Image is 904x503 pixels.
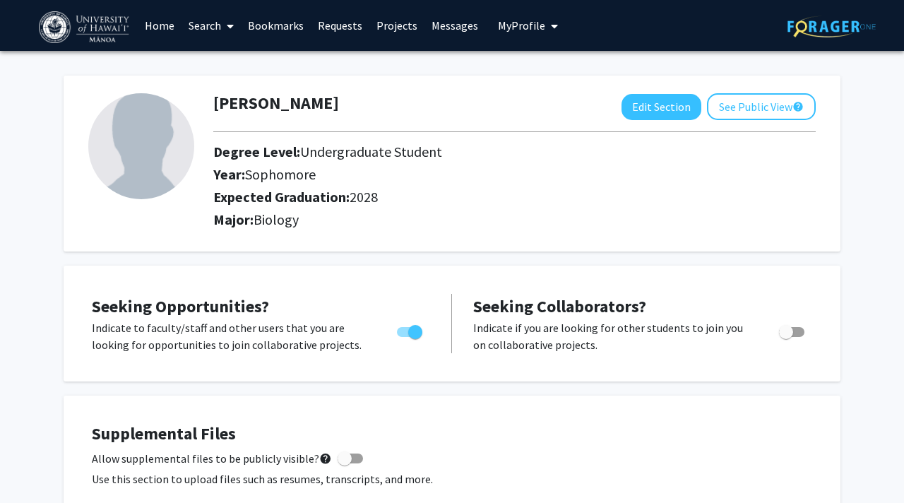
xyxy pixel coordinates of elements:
img: ForagerOne Logo [787,16,876,37]
h2: Year: [213,166,751,183]
h2: Major: [213,211,816,228]
iframe: Chat [844,439,893,492]
a: Messages [424,1,485,50]
h2: Expected Graduation: [213,189,751,206]
h1: [PERSON_NAME] [213,93,339,114]
span: My Profile [498,18,545,32]
span: Seeking Opportunities? [92,295,269,317]
span: Sophomore [245,165,316,183]
p: Indicate to faculty/staff and other users that you are looking for opportunities to join collabor... [92,319,370,353]
p: Use this section to upload files such as resumes, transcripts, and more. [92,471,812,487]
div: Toggle [773,319,812,341]
span: Allow supplemental files to be publicly visible? [92,450,332,467]
span: 2028 [350,188,378,206]
span: Undergraduate Student [300,143,442,160]
p: Indicate if you are looking for other students to join you on collaborative projects. [473,319,752,353]
a: Requests [311,1,369,50]
span: Biology [254,211,299,228]
a: Projects [369,1,424,50]
a: Bookmarks [241,1,311,50]
mat-icon: help [792,98,804,115]
img: University of Hawaiʻi at Mānoa Logo [39,11,132,43]
mat-icon: help [319,450,332,467]
span: Seeking Collaborators? [473,295,646,317]
img: Profile Picture [88,93,194,199]
button: See Public View [707,93,816,120]
h2: Degree Level: [213,143,751,160]
button: Edit Section [621,94,701,120]
a: Home [138,1,182,50]
a: Search [182,1,241,50]
div: Toggle [391,319,430,341]
h4: Supplemental Files [92,424,812,444]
